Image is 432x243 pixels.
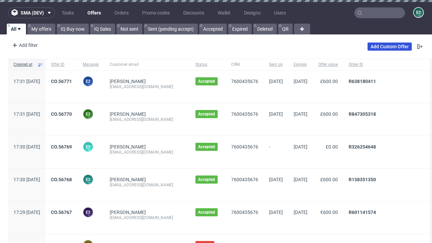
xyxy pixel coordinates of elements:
[110,111,146,117] a: [PERSON_NAME]
[51,177,72,182] a: CO.56768
[51,144,72,150] a: CO.56769
[269,62,283,67] span: Sent on
[195,62,220,67] span: Status
[198,111,215,117] span: Accepted
[349,79,376,84] a: R638180411
[269,177,283,182] span: [DATE]
[326,144,338,150] span: £0.00
[13,111,40,117] span: 17:31 [DATE]
[110,182,185,188] div: [EMAIL_ADDRESS][DOMAIN_NAME]
[13,210,40,215] span: 17:29 [DATE]
[349,177,376,182] a: R158351350
[294,79,307,84] span: [DATE]
[27,24,55,34] a: My offers
[199,24,227,34] a: Accepted
[90,24,115,34] a: IQ Sales
[349,62,421,67] span: Order ID
[110,177,146,182] a: [PERSON_NAME]
[83,175,93,184] figcaption: e2
[253,24,277,34] a: Deleted
[116,24,142,34] a: Not sent
[110,210,146,215] a: [PERSON_NAME]
[144,24,198,34] a: Sent (pending accept)
[57,24,89,34] a: IQ Buy now
[198,177,215,182] span: Accepted
[231,79,258,84] a: 7600435676
[51,79,72,84] a: CO.56771
[51,111,72,117] a: CO.56770
[231,210,258,215] a: 7600435676
[214,7,235,18] a: Wallet
[228,24,252,34] a: Expired
[320,111,338,117] span: £600.00
[8,7,55,18] button: sma (dev)
[231,177,258,182] a: 7600435676
[110,79,146,84] a: [PERSON_NAME]
[58,7,78,18] a: Tasks
[320,177,338,182] span: £600.00
[294,62,307,67] span: Expires
[83,208,93,217] figcaption: e2
[83,109,93,119] figcaption: e2
[270,7,290,18] a: Users
[110,7,133,18] a: Orders
[13,177,40,182] span: 17:30 [DATE]
[231,111,258,117] a: 7600435676
[231,62,258,67] span: CRM
[240,7,265,18] a: Designs
[320,79,338,84] span: £600.00
[110,150,185,155] div: [EMAIL_ADDRESS][DOMAIN_NAME]
[83,62,99,67] span: Manager
[83,77,93,86] figcaption: e2
[110,144,146,150] a: [PERSON_NAME]
[110,117,185,122] div: [EMAIL_ADDRESS][DOMAIN_NAME]
[349,210,376,215] a: R601141574
[294,144,307,150] span: [DATE]
[21,10,44,15] span: sma (dev)
[231,144,258,150] a: 7600435676
[294,111,307,117] span: [DATE]
[179,7,208,18] a: Discounts
[278,24,293,34] a: QR
[9,40,39,51] div: Add filter
[110,215,185,220] div: [EMAIL_ADDRESS][DOMAIN_NAME]
[320,210,338,215] span: €600.00
[294,210,307,215] span: [DATE]
[198,144,215,150] span: Accepted
[414,8,423,17] figcaption: e2
[198,210,215,215] span: Accepted
[368,43,412,51] a: Add Custom Offer
[318,62,338,67] span: Offer value
[294,177,307,182] span: [DATE]
[269,144,283,160] span: -
[13,79,40,84] span: 17:31 [DATE]
[13,144,40,150] span: 17:30 [DATE]
[138,7,174,18] a: Promo codes
[7,24,26,34] a: All
[110,62,185,67] span: Customer email
[51,62,72,67] span: Offer ID
[349,111,376,117] a: R847305318
[13,62,35,67] span: Created at
[269,210,283,215] span: [DATE]
[83,142,93,152] figcaption: e2
[269,79,283,84] span: [DATE]
[83,7,105,18] a: Offers
[198,79,215,84] span: Accepted
[269,111,283,117] span: [DATE]
[51,210,72,215] a: CO.56767
[349,144,376,150] a: R326254648
[110,84,185,89] div: [EMAIL_ADDRESS][DOMAIN_NAME]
